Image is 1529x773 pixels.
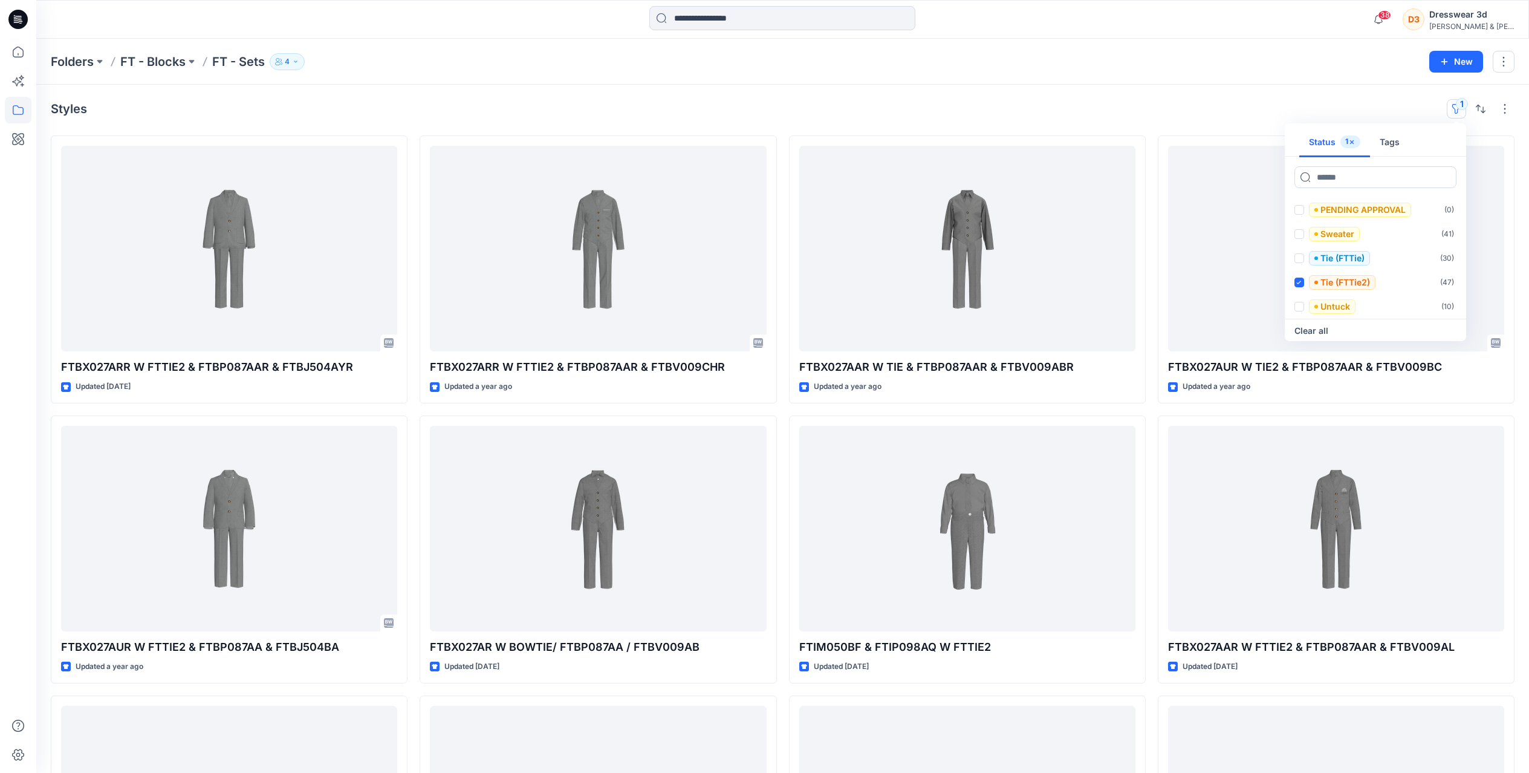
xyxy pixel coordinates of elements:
[814,380,881,393] p: Updated a year ago
[1320,227,1354,241] p: Sweater
[120,53,186,70] a: FT - Blocks
[799,146,1135,351] a: FTBX027AAR W TIE & FTBP087AAR & FTBV009ABR
[1440,276,1454,289] p: ( 47 )
[76,660,143,673] p: Updated a year ago
[1444,204,1454,217] p: ( 0 )
[51,102,87,116] h4: Styles
[1294,324,1328,338] button: Clear all
[444,660,499,673] p: Updated [DATE]
[430,359,766,376] p: FTBX027ARR W FTTIE2 & FTBP087AAR & FTBV009CHR
[799,639,1135,656] p: FTIM050BF & FTIP098AQ W FTTIE2
[76,380,131,393] p: Updated [DATE]
[1440,252,1454,265] p: ( 30 )
[1168,426,1504,631] a: FTBX027AAR W FTTIE2 & FTBP087AAR & FTBV009AL
[1320,203,1406,217] p: PENDING APPROVAL
[1299,128,1370,157] button: Status
[270,53,305,70] button: 4
[1309,299,1355,314] span: Untuck
[1309,275,1375,290] span: Tie (FTTie2)
[1309,203,1411,217] span: PENDING APPROVAL
[1441,301,1454,313] p: ( 10 )
[799,426,1135,631] a: FTIM050BF & FTIP098AQ W FTTIE2
[285,55,290,68] p: 4
[814,660,869,673] p: Updated [DATE]
[1168,359,1504,376] p: FTBX027AUR W TIE2 & FTBP087AAR & FTBV009BC
[51,53,94,70] a: Folders
[430,639,766,656] p: FTBX027AR W BOWTIE/ FTBP087AA / FTBV009AB
[1168,146,1504,351] a: FTBX027AUR W TIE2 & FTBP087AAR & FTBV009BC
[61,426,397,631] a: FTBX027AUR W FTTIE2 & FTBP087AA & FTBJ504BA
[1447,99,1466,119] button: 1
[1320,251,1365,266] p: Tie (FTTie)
[1378,10,1391,20] span: 38
[1320,299,1350,314] p: Untuck
[61,146,397,351] a: FTBX027ARR W FTTIE2 & FTBP087AAR & FTBJ504AYR
[1183,660,1238,673] p: Updated [DATE]
[1345,135,1348,148] p: 1
[1429,22,1514,31] div: [PERSON_NAME] & [PERSON_NAME]
[61,359,397,376] p: FTBX027ARR W FTTIE2 & FTBP087AAR & FTBJ504AYR
[212,53,265,70] p: FT - Sets
[1429,7,1514,22] div: Dresswear 3d
[1309,251,1370,266] span: Tie (FTTie)
[1309,227,1360,241] span: Sweater
[1429,51,1483,73] button: New
[799,359,1135,376] p: FTBX027AAR W TIE & FTBP087AAR & FTBV009ABR
[430,426,766,631] a: FTBX027AR W BOWTIE/ FTBP087AA / FTBV009AB
[1183,380,1250,393] p: Updated a year ago
[1320,275,1370,290] p: Tie (FTTie2)
[61,639,397,656] p: FTBX027AUR W FTTIE2 & FTBP087AA & FTBJ504BA
[430,146,766,351] a: FTBX027ARR W FTTIE2 & FTBP087AAR & FTBV009CHR
[1370,128,1409,157] button: Tags
[1403,8,1424,30] div: D3
[444,380,512,393] p: Updated a year ago
[1441,228,1454,241] p: ( 41 )
[1168,639,1504,656] p: FTBX027AAR W FTTIE2 & FTBP087AAR & FTBV009AL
